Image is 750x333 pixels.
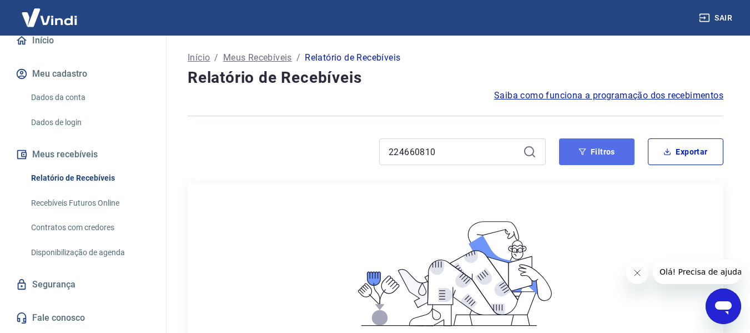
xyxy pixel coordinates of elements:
a: Segurança [13,272,153,297]
button: Exportar [648,138,723,165]
a: Início [13,28,153,53]
a: Disponibilização de agenda [27,241,153,264]
p: / [296,51,300,64]
a: Recebíveis Futuros Online [27,192,153,215]
a: Fale conosco [13,306,153,330]
button: Filtros [559,138,635,165]
iframe: Fechar mensagem [626,262,648,284]
button: Meus recebíveis [13,142,153,167]
img: Vindi [13,1,85,34]
span: Olá! Precisa de ajuda? [7,8,93,17]
a: Saiba como funciona a programação dos recebimentos [494,89,723,102]
button: Meu cadastro [13,62,153,86]
iframe: Mensagem da empresa [653,260,741,284]
input: Busque pelo número do pedido [389,143,519,160]
p: / [214,51,218,64]
a: Relatório de Recebíveis [27,167,153,190]
a: Contratos com credores [27,216,153,239]
p: Relatório de Recebíveis [305,51,400,64]
a: Início [188,51,210,64]
a: Meus Recebíveis [223,51,292,64]
a: Dados da conta [27,86,153,109]
h4: Relatório de Recebíveis [188,67,723,89]
button: Sair [697,8,737,28]
iframe: Botão para abrir a janela de mensagens [706,289,741,324]
a: Dados de login [27,111,153,134]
